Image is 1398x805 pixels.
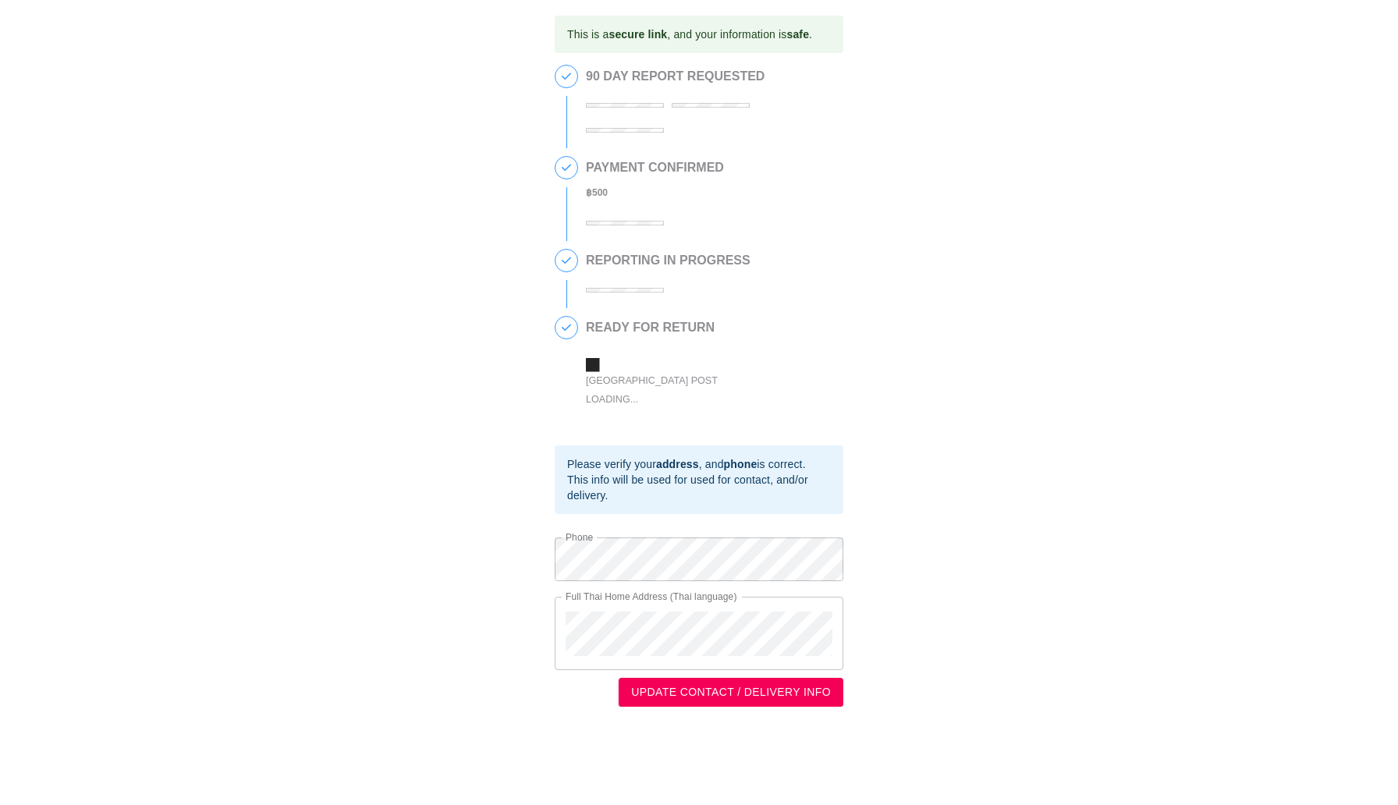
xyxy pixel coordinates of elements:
span: UPDATE CONTACT / DELIVERY INFO [631,683,831,702]
b: secure link [609,28,667,41]
span: 1 [555,66,577,87]
span: 2 [555,157,577,179]
h2: PAYMENT CONFIRMED [586,161,724,175]
b: safe [786,28,809,41]
h2: REPORTING IN PROGRESS [586,254,750,268]
h2: 90 DAY REPORT REQUESTED [586,69,836,83]
b: phone [724,458,758,470]
span: 4 [555,317,577,339]
div: Please verify your , and is correct. [567,456,831,472]
div: This is a , and your information is . [567,20,812,48]
div: [GEOGRAPHIC_DATA] Post Loading... [586,371,750,408]
b: ฿ 500 [586,187,608,198]
span: 3 [555,250,577,271]
b: address [656,458,699,470]
div: This info will be used for used for contact, and/or delivery. [567,472,831,503]
button: UPDATE CONTACT / DELIVERY INFO [619,678,843,707]
h2: READY FOR RETURN [586,321,820,335]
